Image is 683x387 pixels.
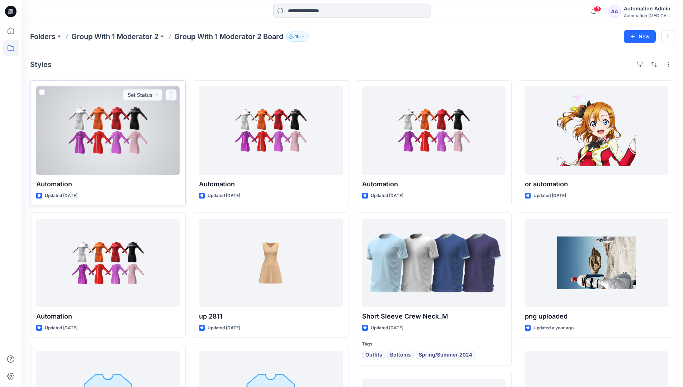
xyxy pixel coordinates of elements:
[365,351,382,359] span: Outfits
[199,219,342,307] a: up 2811
[533,192,566,200] p: Updated [DATE]
[199,179,342,189] p: Automation
[362,179,506,189] p: Automation
[525,179,668,189] p: or automation
[608,5,621,18] div: AA
[525,86,668,175] a: or automation
[208,192,240,200] p: Updated [DATE]
[45,192,77,200] p: Updated [DATE]
[362,311,506,321] p: Short Sleeve Crew Neck_M
[36,86,180,175] a: Automation
[362,219,506,307] a: Short Sleeve Crew Neck_M
[36,311,180,321] p: Automation
[533,324,574,332] p: Updated a year ago
[45,324,77,332] p: Updated [DATE]
[624,4,674,13] div: Automation Admin
[30,32,56,42] a: Folders
[371,192,403,200] p: Updated [DATE]
[371,324,403,332] p: Updated [DATE]
[593,6,601,12] span: 13
[174,32,283,42] p: Group With 1 Moderator 2 Board
[199,311,342,321] p: up 2811
[30,60,52,69] h4: Styles
[36,219,180,307] a: Automation
[199,86,342,175] a: Automation
[286,32,309,42] button: 10
[208,324,240,332] p: Updated [DATE]
[419,351,472,359] span: Spring/Summer 2024
[525,311,668,321] p: png uploaded
[71,32,158,42] a: Group With 1 Moderator 2
[390,351,411,359] span: Bottoms
[624,30,656,43] button: New
[295,33,300,40] p: 10
[36,179,180,189] p: Automation
[362,340,506,348] p: Tags
[525,219,668,307] a: png uploaded
[362,86,506,175] a: Automation
[624,13,674,18] div: Automation [MEDICAL_DATA]...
